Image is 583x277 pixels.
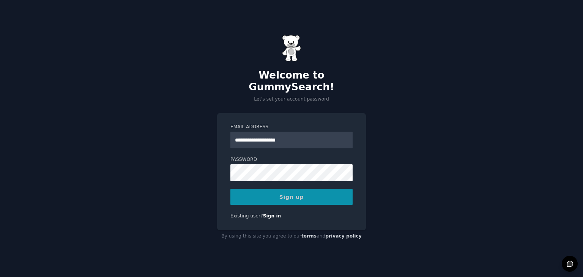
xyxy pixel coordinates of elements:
label: Email Address [230,124,353,131]
span: Existing user? [230,213,263,219]
div: By using this site you agree to our and [217,230,366,242]
h2: Welcome to GummySearch! [217,69,366,93]
img: Gummy Bear [282,35,301,61]
p: Let's set your account password [217,96,366,103]
a: Sign in [263,213,281,219]
a: privacy policy [325,233,362,239]
label: Password [230,156,353,163]
a: terms [301,233,317,239]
